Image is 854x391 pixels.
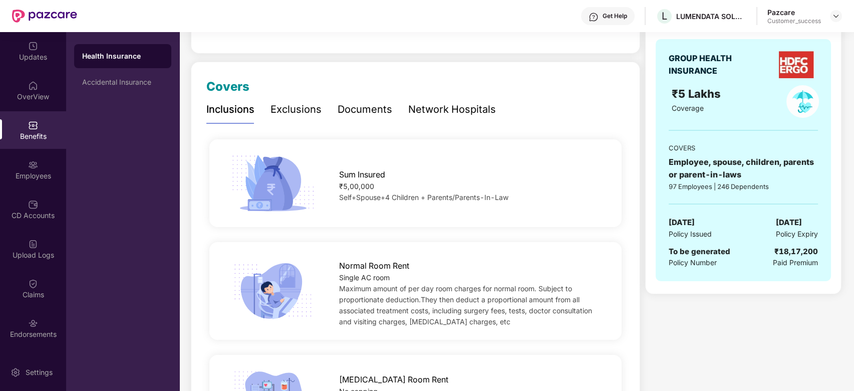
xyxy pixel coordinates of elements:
div: Customer_success [767,17,821,25]
div: ₹5,00,000 [339,181,603,192]
span: ₹5 Lakhs [672,87,724,100]
img: svg+xml;base64,PHN2ZyBpZD0iU2V0dGluZy0yMHgyMCIgeG1sbnM9Imh0dHA6Ly93d3cudzMub3JnLzIwMDAvc3ZnIiB3aW... [11,367,21,377]
div: Single AC room [339,272,603,283]
span: Covers [206,79,249,94]
div: Documents [338,102,392,117]
div: Settings [23,367,56,377]
img: New Pazcare Logo [12,10,77,23]
img: svg+xml;base64,PHN2ZyBpZD0iSG9tZSIgeG1sbnM9Imh0dHA6Ly93d3cudzMub3JnLzIwMDAvc3ZnIiB3aWR0aD0iMjAiIG... [28,81,38,91]
span: To be generated [669,247,730,256]
span: Paid Premium [773,257,818,268]
span: Sum Insured [339,168,385,181]
span: Normal Room Rent [339,260,409,272]
span: [DATE] [669,217,695,229]
div: GROUP HEALTH INSURANCE [669,52,756,77]
img: svg+xml;base64,PHN2ZyBpZD0iRW1wbG95ZWVzIiB4bWxucz0iaHR0cDovL3d3dy53My5vcmcvMjAwMC9zdmciIHdpZHRoPS... [28,160,38,170]
span: Self+Spouse+4 Children + Parents/Parents-In-Law [339,193,508,202]
img: svg+xml;base64,PHN2ZyBpZD0iQ0RfQWNjb3VudHMiIGRhdGEtbmFtZT0iQ0QgQWNjb3VudHMiIHhtbG5zPSJodHRwOi8vd3... [28,200,38,210]
div: Network Hospitals [408,102,496,117]
div: Inclusions [206,102,254,117]
div: Get Help [603,12,627,20]
span: Policy Expiry [776,229,818,240]
img: svg+xml;base64,PHN2ZyBpZD0iRW5kb3JzZW1lbnRzIiB4bWxucz0iaHR0cDovL3d3dy53My5vcmcvMjAwMC9zdmciIHdpZH... [28,318,38,328]
img: svg+xml;base64,PHN2ZyBpZD0iVXBkYXRlZCIgeG1sbnM9Imh0dHA6Ly93d3cudzMub3JnLzIwMDAvc3ZnIiB3aWR0aD0iMj... [28,41,38,51]
div: Exclusions [270,102,322,117]
span: Policy Number [669,258,717,267]
img: svg+xml;base64,PHN2ZyBpZD0iQmVuZWZpdHMiIHhtbG5zPSJodHRwOi8vd3d3LnczLm9yZy8yMDAwL3N2ZyIgd2lkdGg9Ij... [28,120,38,130]
div: Pazcare [767,8,821,17]
img: insurerLogo [779,51,814,78]
span: Policy Issued [669,229,712,240]
div: LUMENDATA SOLUTIONS INDIA PRIVATE LIMITED [676,12,746,21]
img: svg+xml;base64,PHN2ZyBpZD0iSGVscC0zMngzMiIgeG1sbnM9Imh0dHA6Ly93d3cudzMub3JnLzIwMDAvc3ZnIiB3aWR0aD... [589,12,599,22]
span: [MEDICAL_DATA] Room Rent [339,373,448,386]
span: Maximum amount of per day room charges for normal room. Subject to proportionate deduction.They t... [339,284,592,326]
div: 97 Employees | 246 Dependents [669,181,818,191]
img: svg+xml;base64,PHN2ZyBpZD0iRHJvcGRvd24tMzJ4MzIiIHhtbG5zPSJodHRwOi8vd3d3LnczLm9yZy8yMDAwL3N2ZyIgd2... [832,12,840,20]
div: COVERS [669,143,818,153]
span: Coverage [672,104,704,112]
div: ₹18,17,200 [774,246,818,258]
img: policyIcon [786,85,819,118]
img: svg+xml;base64,PHN2ZyBpZD0iQ2xhaW0iIHhtbG5zPSJodHRwOi8vd3d3LnczLm9yZy8yMDAwL3N2ZyIgd2lkdGg9IjIwIi... [28,279,38,289]
div: Accidental Insurance [82,78,163,86]
div: Employee, spouse, children, parents or parent-in-laws [669,156,818,181]
span: L [662,10,667,22]
img: icon [228,152,318,215]
img: icon [228,260,318,322]
img: svg+xml;base64,PHN2ZyBpZD0iVXBsb2FkX0xvZ3MiIGRhdGEtbmFtZT0iVXBsb2FkIExvZ3MiIHhtbG5zPSJodHRwOi8vd3... [28,239,38,249]
div: Health Insurance [82,51,163,61]
span: [DATE] [776,217,802,229]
